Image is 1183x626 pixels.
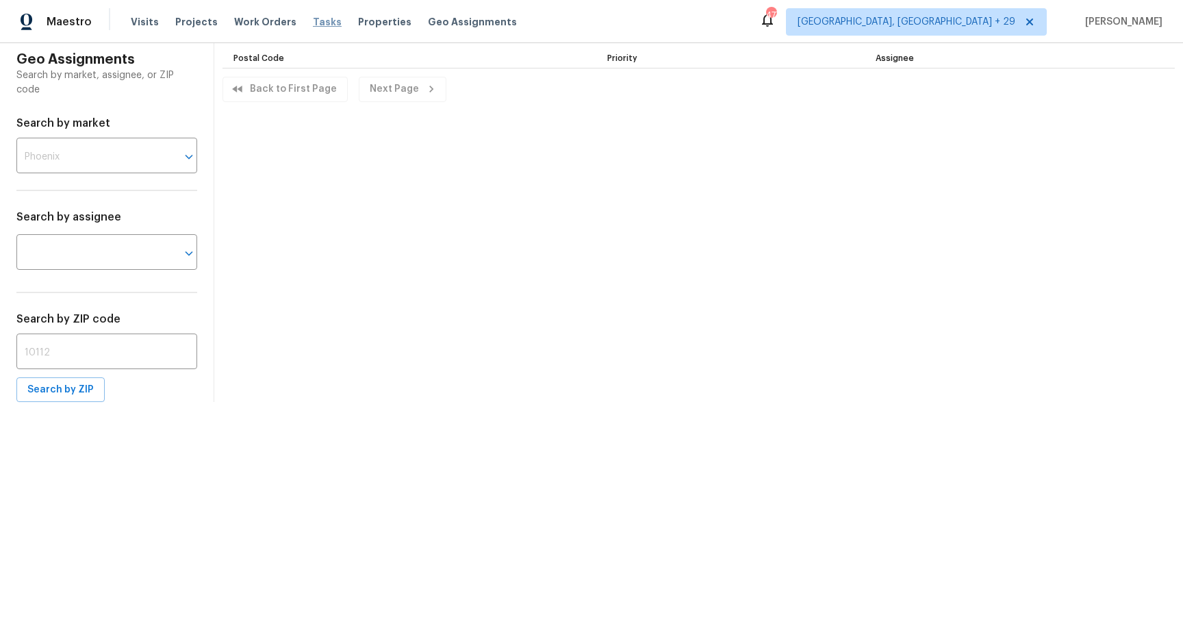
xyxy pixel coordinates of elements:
span: Properties [358,15,411,29]
h6: Search by ZIP code [16,310,197,329]
span: Search by ZIP [27,381,94,399]
div: 477 [766,8,776,22]
th: Postal Code [222,43,596,68]
span: [GEOGRAPHIC_DATA], [GEOGRAPHIC_DATA] + 29 [798,15,1015,29]
h6: Search by assignee [16,208,197,227]
button: Search by ZIP [16,377,105,403]
span: Maestro [47,15,92,29]
span: Projects [175,15,218,29]
span: Work Orders [234,15,296,29]
th: Assignee [865,43,1175,68]
input: Phoenix [16,141,159,173]
input: 10112 [16,337,197,369]
h4: Geo Assignments [16,51,197,68]
span: Tasks [313,17,342,27]
p: Search by market, assignee, or ZIP code [16,68,197,97]
th: Priority [596,43,864,68]
span: Visits [131,15,159,29]
button: Open [179,244,199,263]
h6: Search by market [16,114,197,133]
span: [PERSON_NAME] [1080,15,1162,29]
span: Geo Assignments [428,15,517,29]
button: Open [179,147,199,166]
